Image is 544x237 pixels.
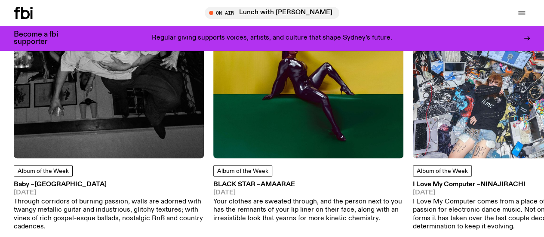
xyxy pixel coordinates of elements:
a: Album of the Week [413,165,472,176]
button: On AirLunch with [PERSON_NAME] [205,7,339,19]
a: Baby –[GEOGRAPHIC_DATA][DATE]Through corridors of burning passion, walls are adorned with twangy ... [14,182,204,231]
span: Album of the Week [217,168,268,174]
span: [DATE] [14,190,204,196]
h3: Become a fbi supporter [14,31,69,46]
a: BLACK STAR –Amaarae[DATE]Your clothes are sweated through, and the person next to you has the rem... [213,182,403,223]
a: Album of the Week [213,165,272,176]
span: [DATE] [213,190,403,196]
span: Album of the Week [18,168,69,174]
h3: Baby – [14,182,204,188]
p: Through corridors of burning passion, walls are adorned with twangy metallic guitar and industrio... [14,198,204,231]
span: Ninajirachi [480,181,526,188]
span: [GEOGRAPHIC_DATA] [34,181,107,188]
span: Album of the Week [417,168,468,174]
h3: BLACK STAR – [213,182,403,188]
p: Your clothes are sweated through, and the person next to you has the remnants of your lip liner o... [213,198,403,223]
span: Amaarae [261,181,295,188]
p: Regular giving supports voices, artists, and culture that shape Sydney’s future. [152,34,392,42]
a: Album of the Week [14,165,73,176]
